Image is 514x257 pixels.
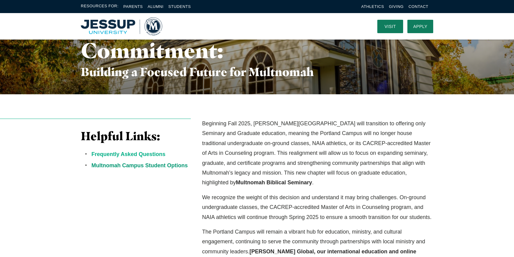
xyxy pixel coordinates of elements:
a: Athletics [361,4,384,9]
p: Beginning Fall 2025, [PERSON_NAME][GEOGRAPHIC_DATA] will transition to offering only Seminary and... [202,119,433,188]
a: Giving [389,4,404,9]
strong: Multnomah Biblical Seminary [236,179,312,186]
a: Visit [377,20,403,33]
span: Resources For: [81,3,118,10]
h1: Clarity and Commitment: [81,15,221,62]
a: Students [168,4,191,9]
a: Parents [123,4,143,9]
h3: Helpful Links: [81,129,191,143]
img: Multnomah University Logo [81,17,162,36]
a: Contact [409,4,428,9]
a: Frequently Asked Questions [91,151,165,157]
a: Apply [407,20,433,33]
p: We recognize the weight of this decision and understand it may bring challenges. On-ground underg... [202,193,433,222]
a: Alumni [148,4,163,9]
h3: Building a Focused Future for Multnomah [81,65,316,79]
a: Multnomah Campus Student Options [91,162,188,168]
a: Home [81,17,162,36]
